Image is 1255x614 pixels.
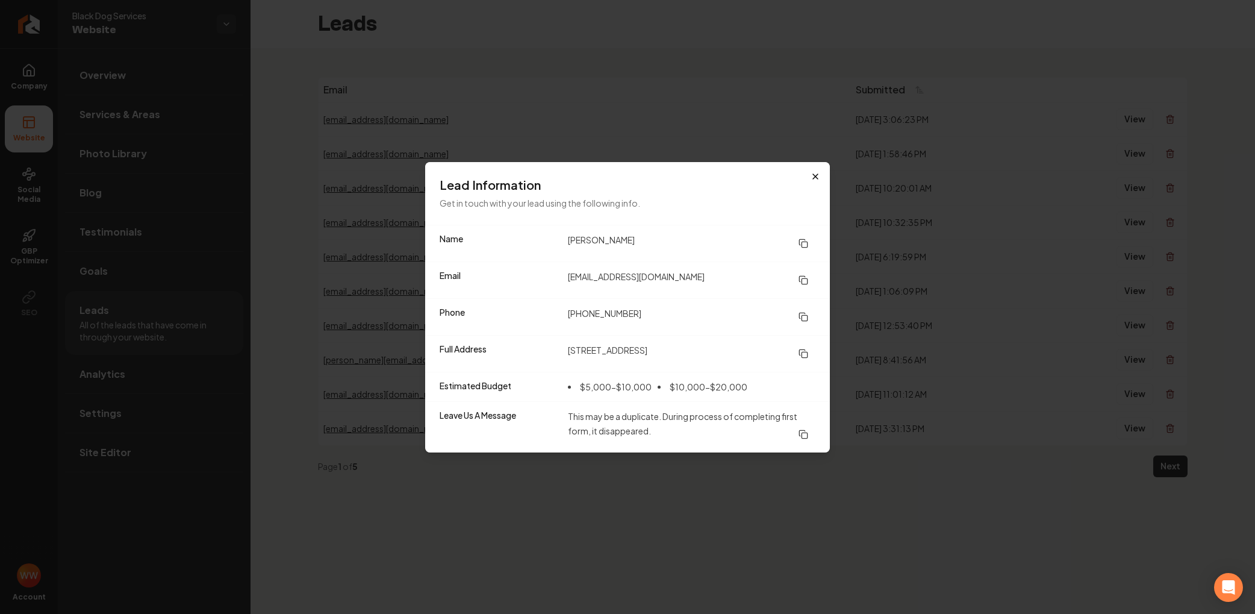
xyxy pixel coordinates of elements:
dt: Full Address [440,343,558,365]
dt: Phone [440,306,558,328]
dd: [EMAIL_ADDRESS][DOMAIN_NAME] [568,269,815,291]
dt: Estimated Budget [440,380,558,394]
li: $10,000-$20,000 [658,380,747,394]
dd: [PERSON_NAME] [568,233,815,254]
li: $5,000-$10,000 [568,380,652,394]
dd: This may be a duplicate. During process of completing first form, it disappeared. [568,409,815,445]
dt: Name [440,233,558,254]
dt: Leave Us A Message [440,409,558,445]
dd: [PHONE_NUMBER] [568,306,815,328]
p: Get in touch with your lead using the following info. [440,196,815,210]
h3: Lead Information [440,177,815,193]
dd: [STREET_ADDRESS] [568,343,815,365]
dt: Email [440,269,558,291]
